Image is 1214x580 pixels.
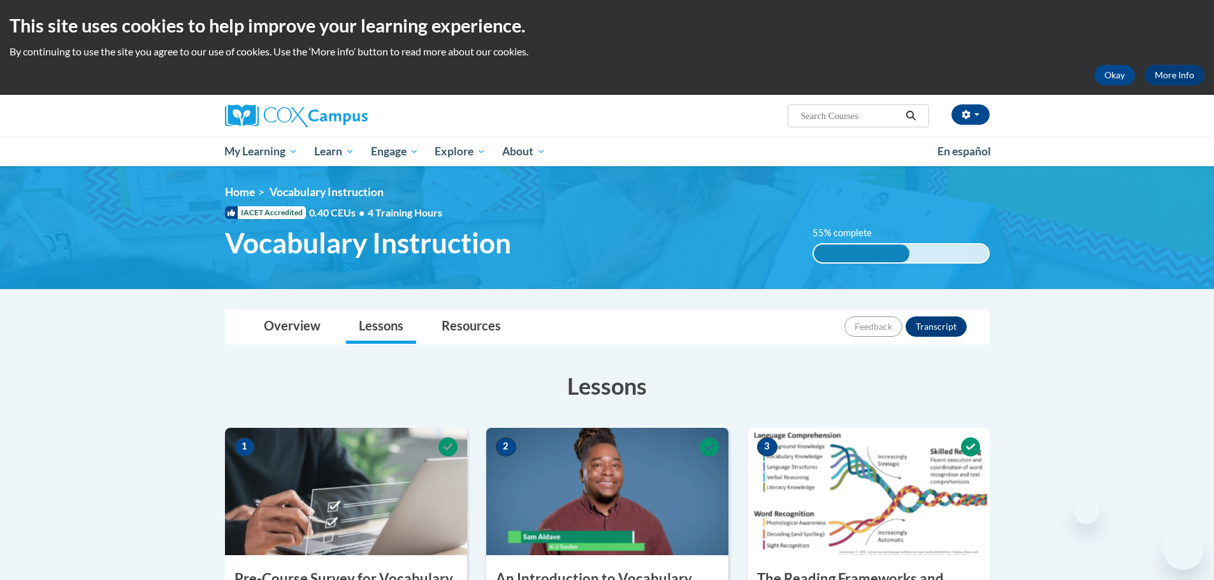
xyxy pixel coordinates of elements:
[371,144,419,159] span: Engage
[429,310,514,344] a: Resources
[502,144,546,159] span: About
[225,104,467,127] a: Cox Campus
[748,428,990,555] img: Course Image
[10,13,1204,38] h2: This site uses cookies to help improve your learning experience.
[225,206,306,219] span: IACET Accredited
[1074,499,1099,524] iframe: Close message
[799,108,901,124] input: Search Courses
[1145,65,1204,85] a: More Info
[217,137,307,166] a: My Learning
[225,428,467,555] img: Course Image
[359,206,365,218] span: •
[494,137,554,166] a: About
[225,104,368,127] img: Cox Campus
[844,316,902,337] button: Feedback
[225,226,511,260] span: Vocabulary Instruction
[368,206,442,218] span: 4 Training Hours
[426,137,494,166] a: Explore
[901,108,920,124] button: Search
[251,310,333,344] a: Overview
[225,370,990,402] h3: Lessons
[10,45,1204,59] p: By continuing to use the site you agree to our use of cookies. Use the ‘More info’ button to read...
[306,137,363,166] a: Learn
[235,437,255,456] span: 1
[363,137,427,166] a: Engage
[435,144,486,159] span: Explore
[757,437,777,456] span: 3
[929,138,999,165] a: En español
[309,206,368,220] span: 0.40 CEUs
[814,244,909,262] div: 55% complete
[314,144,354,159] span: Learn
[224,144,298,159] span: My Learning
[906,316,967,337] button: Transcript
[1163,529,1204,570] iframe: Button to launch messaging window
[225,185,255,199] a: Home
[951,104,990,125] button: Account Settings
[486,428,728,555] img: Course Image
[937,145,991,158] span: En español
[813,226,886,240] label: 55% complete
[270,185,384,199] span: Vocabulary Instruction
[496,437,516,456] span: 2
[1094,65,1135,85] button: Okay
[206,137,1009,166] div: Main menu
[346,310,416,344] a: Lessons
